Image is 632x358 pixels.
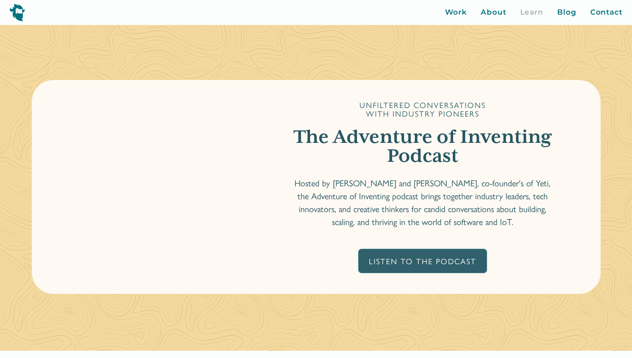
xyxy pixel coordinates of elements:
a: Work [445,7,467,18]
img: yeti logo icon [9,3,25,21]
a: Listen To The Podcast [358,249,487,273]
h1: The Adventure of Inventing Podcast [291,128,554,166]
a: About [481,7,506,18]
a: Learn [520,7,544,18]
a: Contact [590,7,623,18]
a: Blog [557,7,577,18]
div: Listen To The Podcast [369,256,476,266]
p: Hosted by [PERSON_NAME] and [PERSON_NAME], co-founder's of Yeti, the Adventure of Inventing podca... [291,176,554,228]
div: Unfiltered Conversations with Industry Pioneers [359,101,486,118]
